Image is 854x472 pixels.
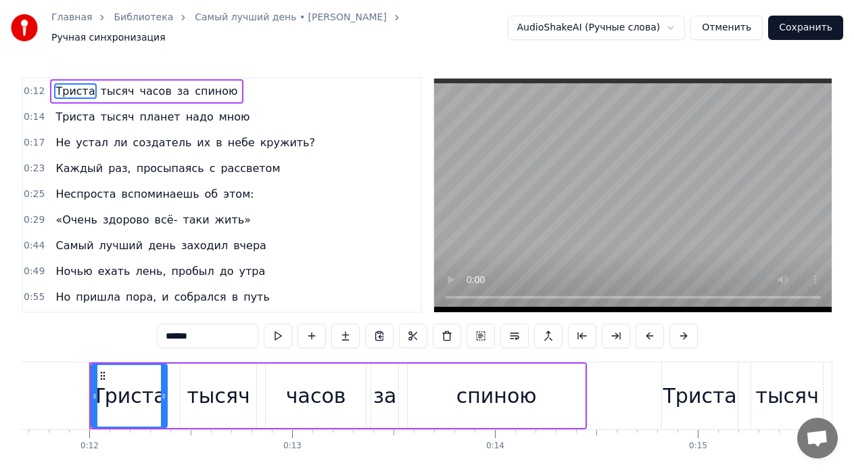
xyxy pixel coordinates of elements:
[24,291,45,304] span: 0:55
[51,11,92,24] a: Главная
[24,265,45,278] span: 0:49
[99,109,136,125] span: тысяч
[170,263,216,279] span: пробыл
[74,289,122,305] span: пришла
[690,16,763,40] button: Отменить
[187,381,250,411] div: тысяч
[218,109,252,125] span: мною
[208,160,217,176] span: с
[176,83,191,99] span: за
[101,212,151,228] span: здорово
[51,31,166,45] span: Ручная синхронизация
[54,238,95,253] span: Самый
[11,14,38,41] img: youka
[54,186,117,202] span: Неспроста
[689,441,707,452] div: 0:15
[373,381,396,411] div: за
[231,289,239,305] span: в
[204,186,220,202] span: об
[755,381,818,411] div: тысяч
[222,186,255,202] span: этом:
[54,289,72,305] span: Но
[486,441,504,452] div: 0:14
[180,238,229,253] span: заходил
[214,212,252,228] span: жить»
[797,418,838,458] div: Открытый чат
[120,186,200,202] span: вспоминаешь
[132,135,193,150] span: создатель
[153,212,179,228] span: всё-
[54,109,96,125] span: Триста
[54,212,99,228] span: «Очень
[173,289,228,305] span: собрался
[24,110,45,124] span: 0:14
[286,381,346,411] div: часов
[185,109,215,125] span: надо
[99,83,136,99] span: тысяч
[242,289,271,305] span: путь
[98,238,145,253] span: лучший
[663,381,737,411] div: Триста
[195,11,387,24] a: Самый лучший день • [PERSON_NAME]
[238,263,267,279] span: утра
[214,135,223,150] span: в
[195,135,212,150] span: их
[160,289,170,305] span: и
[93,381,166,411] div: Триста
[219,160,281,176] span: рассветом
[227,135,256,150] span: небе
[54,135,72,150] span: Не
[24,188,45,201] span: 0:25
[139,109,182,125] span: планет
[232,238,268,253] span: вчера
[283,441,302,452] div: 0:13
[74,135,110,150] span: устал
[24,85,45,98] span: 0:12
[259,135,316,150] span: кружить?
[124,289,158,305] span: пора,
[24,239,45,253] span: 0:44
[24,136,45,150] span: 0:17
[54,160,104,176] span: Каждый
[54,83,96,99] span: Триста
[97,263,132,279] span: ехать
[24,213,45,227] span: 0:29
[135,263,168,279] span: лень,
[114,11,173,24] a: Библиотека
[112,135,129,150] span: ли
[51,11,508,45] nav: breadcrumb
[80,441,99,452] div: 0:12
[147,238,177,253] span: день
[139,83,173,99] span: часов
[24,162,45,175] span: 0:23
[193,83,239,99] span: спиною
[107,160,133,176] span: раз,
[54,263,93,279] span: Ночью
[768,16,843,40] button: Сохранить
[456,381,537,411] div: спиною
[135,160,206,176] span: просыпаясь
[218,263,235,279] span: до
[181,212,210,228] span: таки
